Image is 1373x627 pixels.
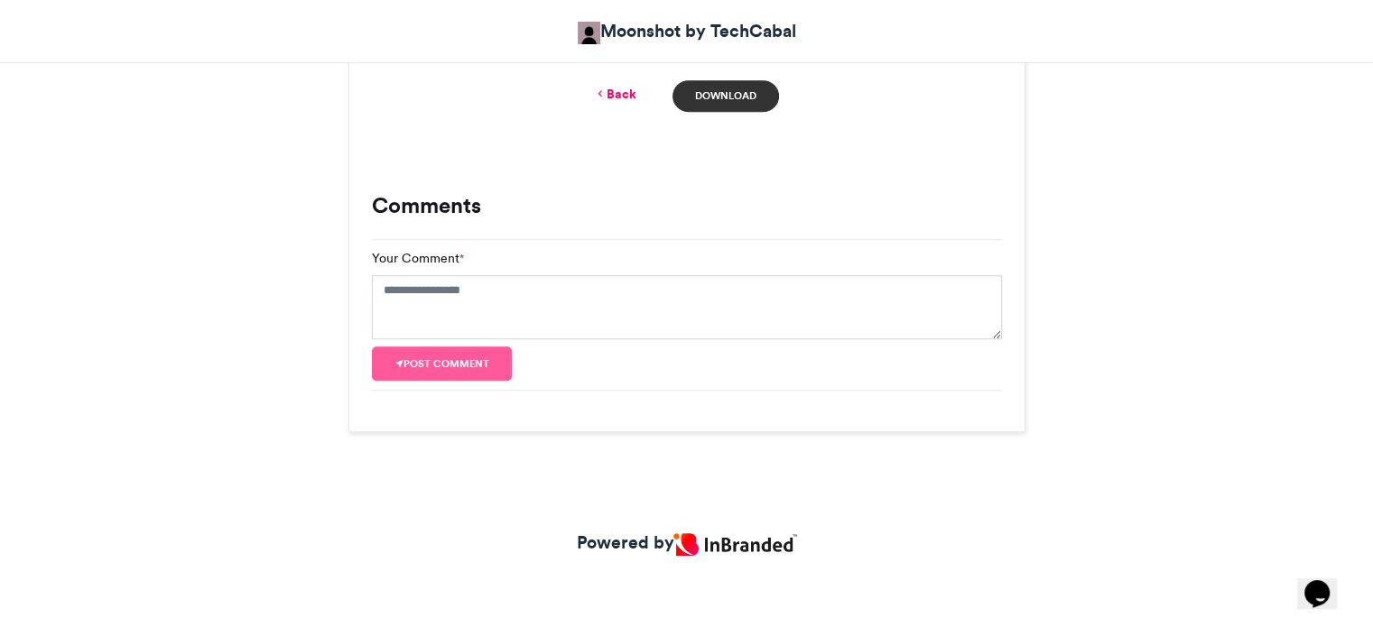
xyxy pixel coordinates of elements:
a: Back [594,85,636,104]
button: Post comment [372,346,513,381]
img: Moonshot by TechCabal [578,22,600,44]
a: Download [673,80,778,112]
a: Moonshot by TechCabal [578,18,796,44]
h3: Comments [372,195,1002,217]
label: Your Comment [372,249,464,268]
a: Powered by [576,530,796,556]
img: Inbranded [673,533,796,556]
iframe: chat widget [1297,555,1355,609]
